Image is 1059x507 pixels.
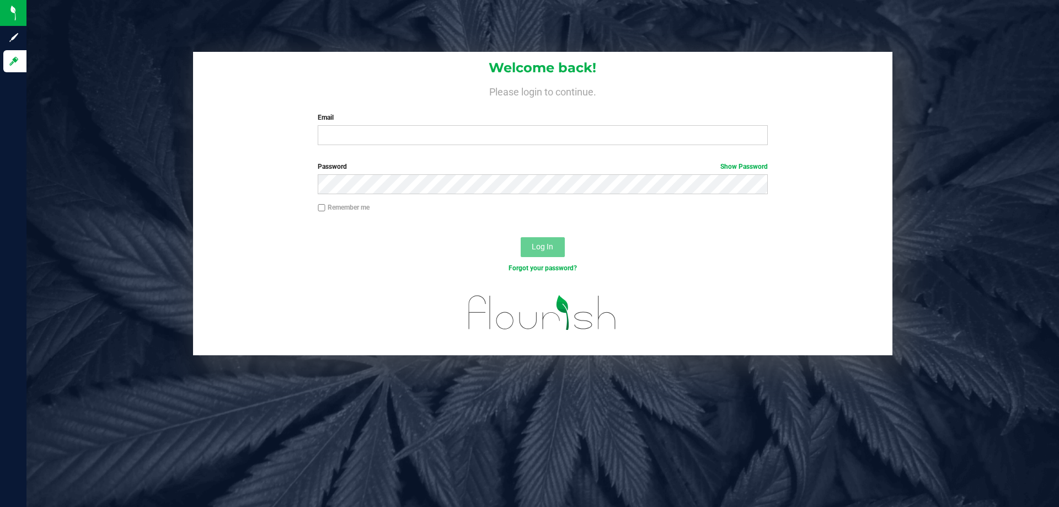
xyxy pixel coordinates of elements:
[8,32,19,43] inline-svg: Sign up
[193,84,892,97] h4: Please login to continue.
[532,242,553,251] span: Log In
[455,285,630,341] img: flourish_logo.svg
[8,56,19,67] inline-svg: Log in
[318,163,347,170] span: Password
[509,264,577,272] a: Forgot your password?
[318,202,370,212] label: Remember me
[193,61,892,75] h1: Welcome back!
[318,204,325,212] input: Remember me
[720,163,768,170] a: Show Password
[318,113,767,122] label: Email
[521,237,565,257] button: Log In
